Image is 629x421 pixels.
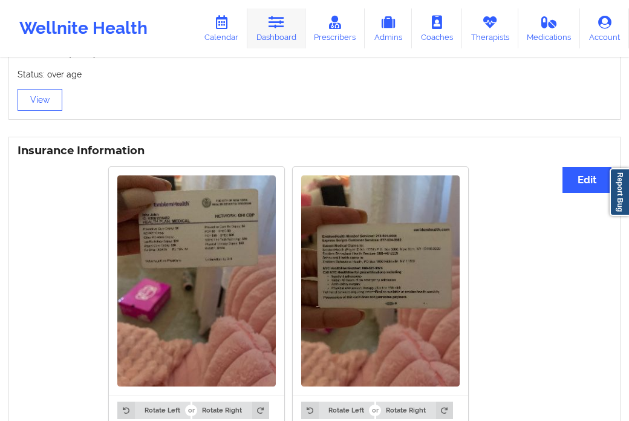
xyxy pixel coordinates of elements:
[462,8,518,48] a: Therapists
[305,8,365,48] a: Prescribers
[301,175,460,387] img: Isha John
[192,402,269,419] button: Rotate Right
[301,402,374,419] button: Rotate Left
[117,175,276,387] img: Isha John
[562,167,611,193] button: Edit
[610,168,629,216] a: Report Bug
[580,8,629,48] a: Account
[18,68,611,80] p: Status: over age
[412,8,462,48] a: Coaches
[247,8,305,48] a: Dashboard
[18,89,62,111] button: View
[376,402,453,419] button: Rotate Right
[117,402,190,419] button: Rotate Left
[18,144,611,158] h3: Insurance Information
[365,8,412,48] a: Admins
[195,8,247,48] a: Calendar
[518,8,581,48] a: Medications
